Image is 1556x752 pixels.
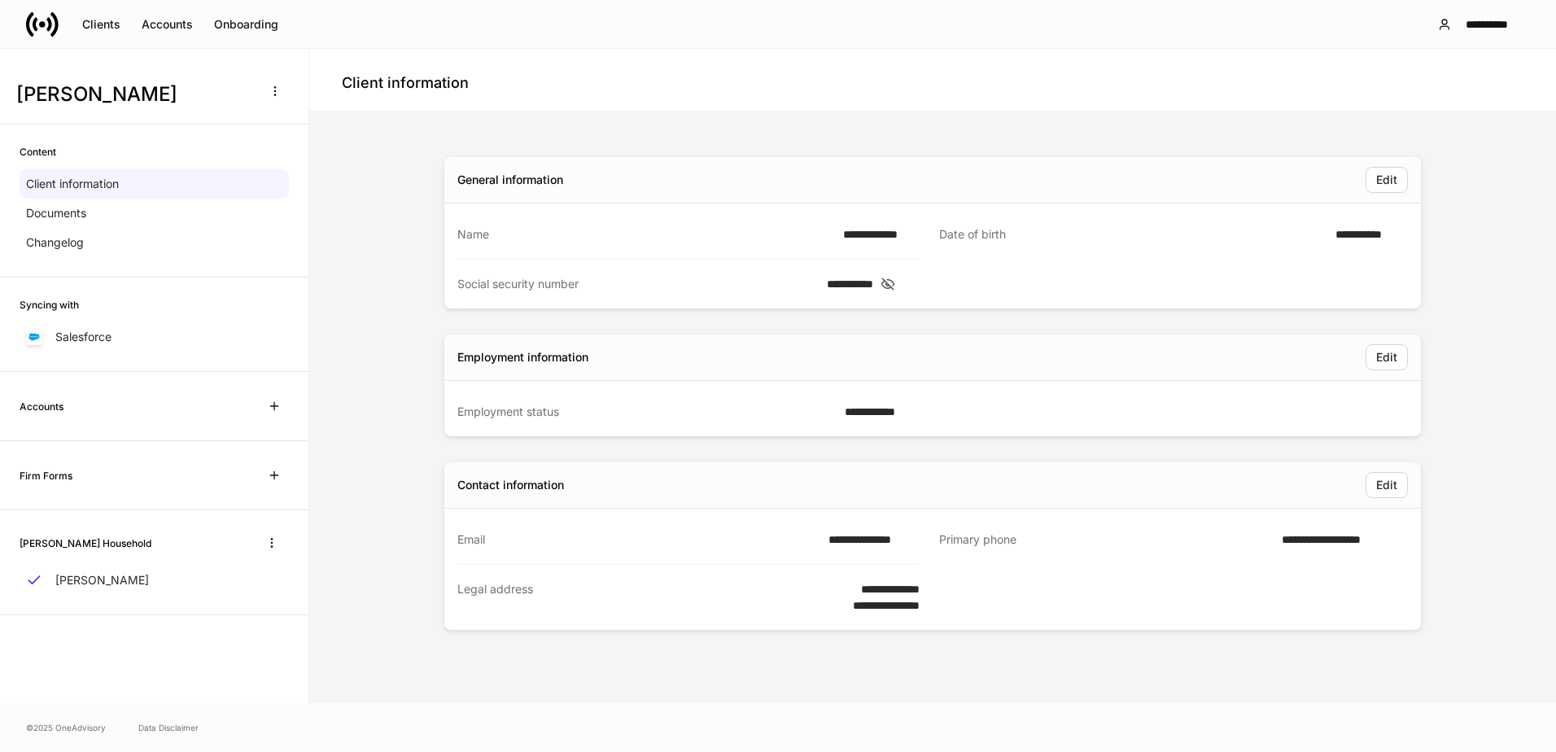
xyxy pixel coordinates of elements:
div: Clients [82,19,120,30]
span: © 2025 OneAdvisory [26,721,106,734]
h3: [PERSON_NAME] [16,81,251,107]
div: Social security number [457,276,817,292]
button: Edit [1366,472,1408,498]
h6: Firm Forms [20,468,72,483]
div: General information [457,172,563,188]
div: Primary phone [939,531,1272,549]
a: Changelog [20,228,289,257]
div: Accounts [142,19,193,30]
div: Edit [1376,174,1397,186]
button: Onboarding [203,11,289,37]
p: Changelog [26,234,84,251]
h6: Accounts [20,399,63,414]
p: Salesforce [55,329,111,345]
div: Contact information [457,477,564,493]
button: Clients [72,11,131,37]
div: Onboarding [214,19,278,30]
a: Client information [20,169,289,199]
a: Documents [20,199,289,228]
div: Employment status [457,404,835,420]
button: Edit [1366,167,1408,193]
div: Date of birth [939,226,1326,243]
h6: Syncing with [20,297,79,313]
button: Accounts [131,11,203,37]
h6: Content [20,144,56,160]
p: [PERSON_NAME] [55,572,149,588]
a: Salesforce [20,322,289,352]
button: Edit [1366,344,1408,370]
div: Employment information [457,349,588,365]
h4: Client information [342,73,469,93]
div: Email [457,531,819,548]
div: Edit [1376,479,1397,491]
h6: [PERSON_NAME] Household [20,536,151,551]
a: Data Disclaimer [138,721,199,734]
p: Client information [26,176,119,192]
p: Documents [26,205,86,221]
div: Name [457,226,833,243]
div: Edit [1376,352,1397,363]
div: Legal address [457,581,815,614]
a: [PERSON_NAME] [20,566,289,595]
